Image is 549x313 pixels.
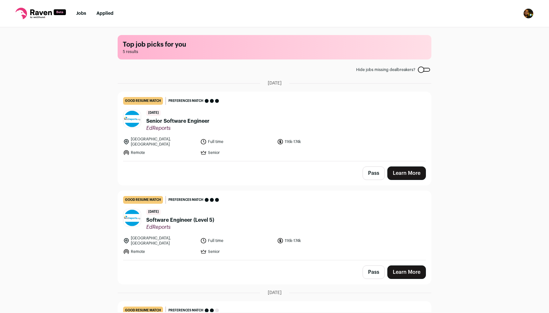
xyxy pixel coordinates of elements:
li: Full time [200,236,274,246]
span: Preferences match [168,98,203,104]
a: good resume match Preferences match [DATE] Senior Software Engineer EdReports [GEOGRAPHIC_DATA], ... [118,92,431,161]
div: good resume match [123,97,163,105]
a: Applied [96,11,113,16]
img: 14477781-medium_jpg [523,8,534,19]
li: 116k-174k [277,236,350,246]
img: 84f8fc0183fe80247a94b53888957dbb1f0e133ba88c0a24ee696720e067283f.jpg [123,209,141,227]
span: Software Engineer (Level 5) [146,216,214,224]
li: [GEOGRAPHIC_DATA], [GEOGRAPHIC_DATA] [123,236,196,246]
a: Learn More [387,166,426,180]
li: 116k-174k [277,137,350,147]
li: Senior [200,248,274,255]
span: Hide jobs missing dealbreakers? [356,67,415,72]
div: good resume match [123,196,163,204]
span: Preferences match [168,197,203,203]
button: Pass [363,265,385,279]
span: [DATE] [146,110,161,116]
img: 84f8fc0183fe80247a94b53888957dbb1f0e133ba88c0a24ee696720e067283f.jpg [123,110,141,128]
a: Jobs [76,11,86,16]
span: [DATE] [268,290,282,296]
li: Remote [123,248,196,255]
a: Learn More [387,265,426,279]
span: Senior Software Engineer [146,117,210,125]
li: Senior [200,149,274,156]
span: [DATE] [268,80,282,86]
span: 5 results [123,49,426,54]
span: [DATE] [146,209,161,215]
button: Pass [363,166,385,180]
li: Remote [123,149,196,156]
li: Full time [200,137,274,147]
a: good resume match Preferences match [DATE] Software Engineer (Level 5) EdReports [GEOGRAPHIC_DATA... [118,191,431,260]
span: EdReports [146,224,214,230]
button: Open dropdown [523,8,534,19]
span: EdReports [146,125,210,131]
h1: Top job picks for you [123,40,426,49]
li: [GEOGRAPHIC_DATA], [GEOGRAPHIC_DATA] [123,137,196,147]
